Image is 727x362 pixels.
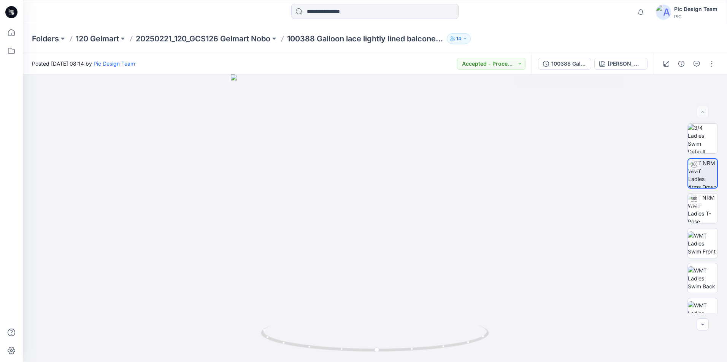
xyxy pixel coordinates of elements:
a: Folders [32,33,59,44]
p: 100388 Galloon lace lightly lined balconette sugarcup [287,33,444,44]
span: Posted [DATE] 08:14 by [32,60,135,68]
a: 20250221_120_GCS126 Gelmart Nobo [136,33,270,44]
div: PIC [674,14,717,19]
a: 120 Gelmart [76,33,119,44]
button: 100388 Galloon lace lightly lined balconette sugarcup [538,58,591,70]
a: Pic Design Team [94,60,135,67]
img: TT NRM WMT Ladies Arms Down [688,159,717,188]
p: 14 [456,35,461,43]
div: 100388 Galloon lace lightly lined balconette sugarcup [551,60,586,68]
button: [PERSON_NAME] [594,58,648,70]
button: Details [675,58,687,70]
img: TT NRM WMT Ladies T-Pose [688,194,717,223]
img: WMT Ladies Swim Left [688,301,717,325]
div: [PERSON_NAME] [608,60,643,68]
img: WMT Ladies Swim Back [688,266,717,290]
img: avatar [656,5,671,20]
button: 14 [447,33,471,44]
img: 3/4 Ladies Swim Default [688,124,717,153]
img: WMT Ladies Swim Front [688,231,717,255]
div: Pic Design Team [674,5,717,14]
